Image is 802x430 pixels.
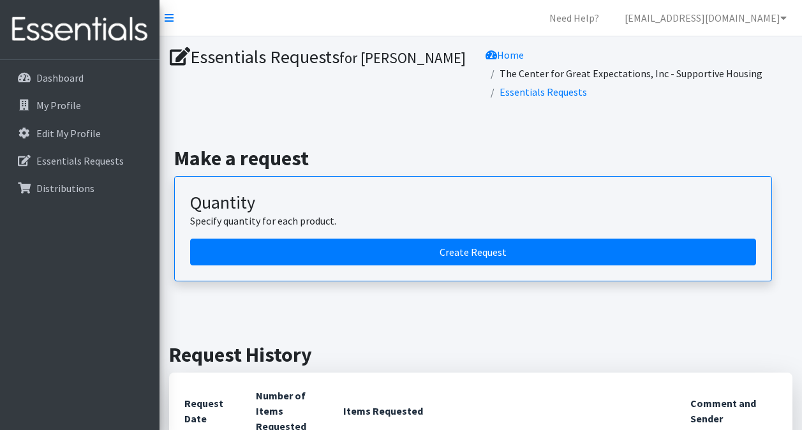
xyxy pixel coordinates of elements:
[5,121,154,146] a: Edit My Profile
[36,127,101,140] p: Edit My Profile
[190,192,756,214] h3: Quantity
[500,85,587,98] a: Essentials Requests
[36,71,84,84] p: Dashboard
[539,5,609,31] a: Need Help?
[339,48,466,67] small: for [PERSON_NAME]
[5,175,154,201] a: Distributions
[170,46,477,68] h1: Essentials Requests
[486,48,524,61] a: Home
[174,146,787,170] h2: Make a request
[5,93,154,118] a: My Profile
[5,8,154,51] img: HumanEssentials
[190,239,756,265] a: Create a request by quantity
[500,67,762,80] a: The Center for Great Expectations, Inc - Supportive Housing
[190,213,756,228] p: Specify quantity for each product.
[5,148,154,174] a: Essentials Requests
[5,65,154,91] a: Dashboard
[169,343,792,367] h2: Request History
[36,182,94,195] p: Distributions
[614,5,797,31] a: [EMAIL_ADDRESS][DOMAIN_NAME]
[36,99,81,112] p: My Profile
[36,154,124,167] p: Essentials Requests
